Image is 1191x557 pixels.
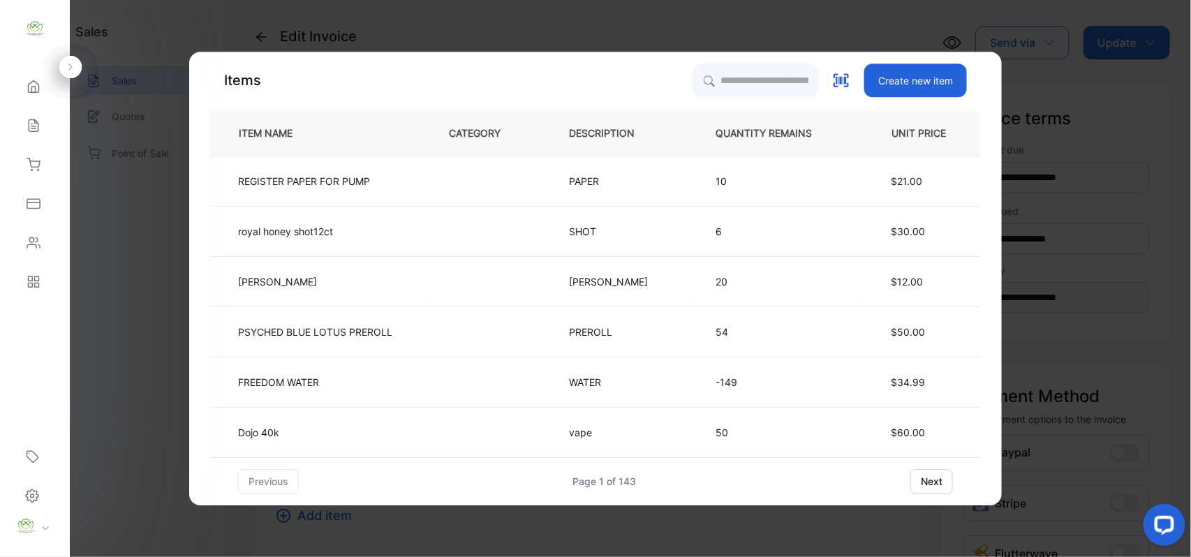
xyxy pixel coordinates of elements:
p: REGISTER PAPER FOR PUMP [238,174,370,188]
p: 50 [716,425,834,440]
p: Dojo 40k [238,425,304,440]
p: -149 [716,375,834,389]
span: $30.00 [891,225,925,237]
p: [PERSON_NAME] [238,274,317,289]
span: $34.99 [891,376,925,388]
p: vape [569,425,610,440]
span: $60.00 [891,426,925,438]
p: 6 [716,224,834,239]
button: previous [238,469,299,494]
p: UNIT PRICE [880,126,958,141]
button: Create new item [864,64,967,97]
button: next [910,469,953,494]
span: $50.00 [891,326,925,338]
iframe: LiveChat chat widget [1132,498,1191,557]
span: $21.00 [891,175,922,187]
p: ITEM NAME [233,126,315,141]
p: FREEDOM WATER [238,375,319,389]
p: 10 [716,174,834,188]
img: logo [24,18,45,39]
p: Items [224,70,261,91]
p: QUANTITY REMAINS [716,126,834,141]
span: $12.00 [891,276,923,288]
p: DESCRIPTION [569,126,657,141]
p: SHOT [569,224,610,239]
p: [PERSON_NAME] [569,274,648,289]
p: CATEGORY [449,126,523,141]
div: Page 1 of 143 [573,474,637,489]
p: royal honey shot12ct [238,224,333,239]
p: WATER [569,375,610,389]
p: PAPER [569,174,610,188]
p: 54 [716,325,834,339]
p: 20 [716,274,834,289]
p: PSYCHED BLUE LOTUS PREROLL [238,325,392,339]
p: PREROLL [569,325,612,339]
img: profile [15,516,36,537]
